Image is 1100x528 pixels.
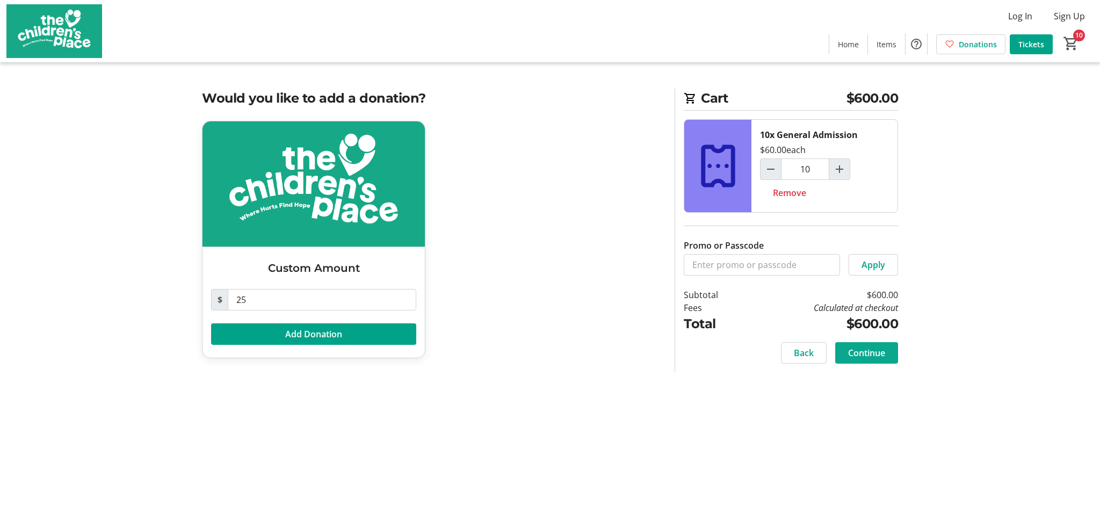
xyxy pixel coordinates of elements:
[684,89,898,111] h2: Cart
[829,159,850,179] button: Increment by one
[202,121,425,247] img: Custom Amount
[760,182,819,204] button: Remove
[846,89,899,108] span: $600.00
[746,288,898,301] td: $600.00
[849,254,898,276] button: Apply
[862,258,885,271] span: Apply
[868,34,905,54] a: Items
[1000,8,1041,25] button: Log In
[794,346,814,359] span: Back
[838,39,859,50] span: Home
[6,4,102,58] img: The Children's Place's Logo
[211,289,228,310] span: $
[211,323,416,345] button: Add Donation
[684,288,746,301] td: Subtotal
[1054,10,1085,23] span: Sign Up
[760,128,858,141] div: 10x General Admission
[848,346,885,359] span: Continue
[684,301,746,314] td: Fees
[781,342,827,364] button: Back
[1008,10,1032,23] span: Log In
[936,34,1005,54] a: Donations
[835,342,898,364] button: Continue
[684,254,840,276] input: Enter promo or passcode
[1018,39,1044,50] span: Tickets
[684,314,746,334] td: Total
[773,186,806,199] span: Remove
[228,289,416,310] input: Donation Amount
[202,89,662,108] h2: Would you like to add a donation?
[761,159,781,179] button: Decrement by one
[746,301,898,314] td: Calculated at checkout
[1010,34,1053,54] a: Tickets
[285,328,342,341] span: Add Donation
[746,314,898,334] td: $600.00
[1045,8,1094,25] button: Sign Up
[760,143,806,156] div: $60.00 each
[829,34,867,54] a: Home
[906,33,927,55] button: Help
[1061,34,1081,53] button: Cart
[959,39,997,50] span: Donations
[684,239,764,252] label: Promo or Passcode
[781,158,829,180] input: General Admission Quantity
[211,260,416,276] h3: Custom Amount
[877,39,896,50] span: Items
